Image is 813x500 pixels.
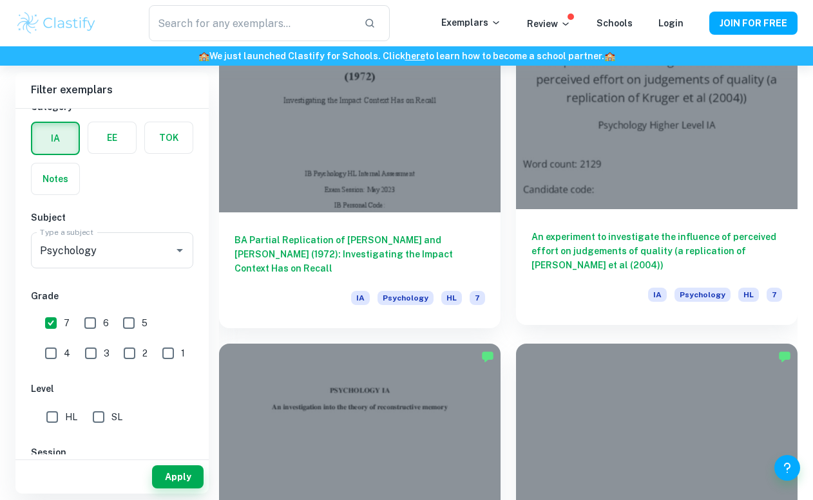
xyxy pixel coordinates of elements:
[104,346,110,360] span: 3
[674,288,731,302] span: Psychology
[31,445,193,459] h6: Session
[198,51,209,61] span: 🏫
[15,72,209,108] h6: Filter exemplars
[738,288,759,302] span: HL
[648,288,667,302] span: IA
[597,18,633,28] a: Schools
[527,17,571,31] p: Review
[64,346,70,360] span: 4
[145,122,193,153] button: TOK
[470,291,485,305] span: 7
[171,241,189,259] button: Open
[481,350,494,363] img: Marked
[709,12,798,35] button: JOIN FOR FREE
[142,316,148,330] span: 5
[234,233,485,275] h6: BA Partial Replication of [PERSON_NAME] and [PERSON_NAME] (1972): Investigating the Impact Contex...
[32,163,79,194] button: Notes
[531,230,782,272] h6: An experiment to investigate the influence of perceived effort on judgements of quality (a replic...
[778,350,791,363] img: Marked
[152,465,204,488] button: Apply
[441,291,462,305] span: HL
[142,346,148,360] span: 2
[405,51,425,61] a: here
[378,291,434,305] span: Psychology
[774,455,800,481] button: Help and Feedback
[15,10,97,36] img: Clastify logo
[111,410,122,424] span: SL
[40,227,93,237] label: Type a subject
[103,316,109,330] span: 6
[65,410,77,424] span: HL
[31,382,193,396] h6: Level
[181,346,185,360] span: 1
[219,1,501,328] a: BA Partial Replication of [PERSON_NAME] and [PERSON_NAME] (1972): Investigating the Impact Contex...
[767,288,782,302] span: 7
[441,15,501,30] p: Exemplars
[149,5,354,41] input: Search for any exemplars...
[3,49,810,63] h6: We just launched Clastify for Schools. Click to learn how to become a school partner.
[88,122,136,153] button: EE
[32,123,79,154] button: IA
[658,18,684,28] a: Login
[31,289,193,303] h6: Grade
[31,210,193,225] h6: Subject
[351,291,370,305] span: IA
[64,316,70,330] span: 7
[516,1,798,328] a: An experiment to investigate the influence of perceived effort on judgements of quality (a replic...
[604,51,615,61] span: 🏫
